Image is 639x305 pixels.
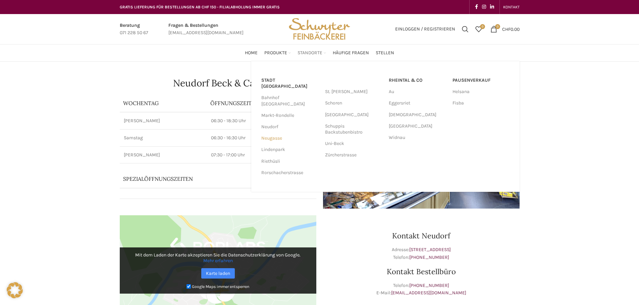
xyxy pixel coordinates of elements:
a: KONTAKT [503,0,520,14]
a: Karte laden [201,268,235,279]
a: Eggersriet [389,97,446,109]
a: Stellen [376,46,394,60]
a: Mehr erfahren [203,258,233,263]
a: Lindenpark [261,144,318,155]
span: Einloggen / Registrieren [395,27,455,31]
a: Häufige Fragen [333,46,369,60]
span: GRATIS LIEFERUNG FÜR BESTELLUNGEN AB CHF 150 - FILIALABHOLUNG IMMER GRATIS [120,5,280,9]
a: Riethüsli [261,156,318,167]
a: Einloggen / Registrieren [392,22,459,36]
a: Suchen [459,22,472,36]
a: [STREET_ADDRESS] [409,247,451,252]
div: Main navigation [116,46,523,60]
a: RHEINTAL & CO [389,75,446,86]
a: [PHONE_NUMBER] [409,254,449,260]
a: Standorte [298,46,326,60]
p: Adresse: Telefon: [323,246,520,261]
div: Meine Wunschliste [472,22,485,36]
span: Home [245,50,258,56]
a: Zürcherstrasse [325,149,382,161]
a: 0 CHF0.00 [487,22,523,36]
a: Uni-Beck [325,138,382,149]
a: Markt-Rondelle [261,110,318,121]
a: Au [389,86,446,97]
a: [GEOGRAPHIC_DATA] [389,121,446,132]
a: Helsana [452,86,510,97]
a: Bahnhof [GEOGRAPHIC_DATA] [261,92,318,109]
p: ÖFFNUNGSZEITEN [210,99,313,107]
a: Infobox link [168,22,244,37]
p: Spezialöffnungszeiten [123,175,294,182]
p: Mit dem Laden der Karte akzeptieren Sie die Datenschutzerklärung von Google. [124,252,312,263]
p: 06:30 - 16:30 Uhr [211,135,312,141]
span: Standorte [298,50,322,56]
span: Produkte [264,50,287,56]
input: Google Maps immer entsperren [187,284,191,289]
a: Schoren [325,97,382,109]
a: Pausenverkauf [452,75,510,86]
p: 06:30 - 18:30 Uhr [211,118,312,124]
p: 07:30 - 17:00 Uhr [211,152,312,158]
a: Site logo [286,26,352,31]
a: [DEMOGRAPHIC_DATA] [389,109,446,121]
a: Schuppis Backstubenbistro [325,121,382,138]
h3: Kontakt Neudorf [323,232,520,239]
a: [GEOGRAPHIC_DATA] [325,109,382,121]
img: Bäckerei Schwyter [286,14,352,44]
span: Häufige Fragen [333,50,369,56]
p: Wochentag [123,99,204,107]
a: Home [245,46,258,60]
span: KONTAKT [503,5,520,9]
a: Instagram social link [480,2,488,12]
p: [PERSON_NAME] [124,152,203,158]
a: Fisba [452,97,510,109]
a: [PHONE_NUMBER] [409,283,449,288]
a: Neugasse [261,133,318,144]
a: [EMAIL_ADDRESS][DOMAIN_NAME] [391,290,466,296]
a: Facebook social link [473,2,480,12]
a: Stadt [GEOGRAPHIC_DATA] [261,75,318,92]
div: Secondary navigation [500,0,523,14]
a: Neudorf [261,121,318,133]
p: [PERSON_NAME] [124,118,203,124]
a: St. [PERSON_NAME] [325,86,382,97]
p: Telefon: E-Mail: [323,282,520,297]
a: Infobox link [120,22,148,37]
p: Samstag [124,135,203,141]
span: 0 [495,24,500,29]
a: Produkte [264,46,291,60]
span: CHF [502,26,511,32]
h1: Neudorf Beck & Café [120,78,316,88]
h3: Kontakt Bestellbüro [323,268,520,275]
span: Stellen [376,50,394,56]
a: Rorschacherstrasse [261,167,318,178]
a: 0 [472,22,485,36]
bdi: 0.00 [502,26,520,32]
a: Linkedin social link [488,2,496,12]
span: 0 [480,24,485,29]
small: Google Maps immer entsperren [192,284,249,289]
a: Widnau [389,132,446,143]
